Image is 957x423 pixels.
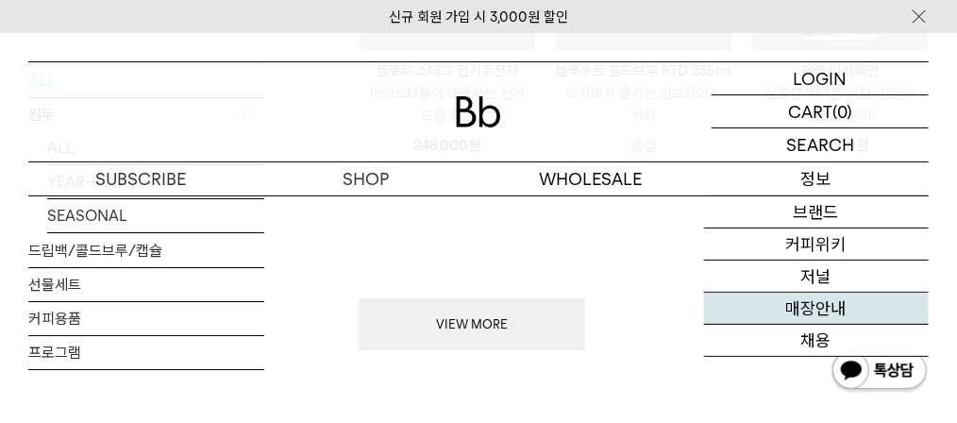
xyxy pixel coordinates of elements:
[704,325,930,357] a: 채용
[389,8,568,25] a: 신규 회원 가입 시 3,000원 할인
[28,162,254,195] a: SUBSCRIBE
[704,228,930,261] a: 커피위키
[28,233,264,266] a: 드립백/콜드브루/캡슐
[712,62,929,95] a: LOGIN
[794,62,848,94] p: LOGIN
[788,95,832,127] p: CART
[832,95,852,127] p: (0)
[831,349,929,395] img: 카카오톡 채널 1:1 채팅 버튼
[704,196,930,228] a: 브랜드
[704,261,930,293] a: 저널
[712,95,929,128] a: CART (0)
[478,162,704,195] p: WHOLESALE
[359,298,585,351] button: VIEW MORE
[786,128,854,161] p: SEARCH
[254,162,479,195] a: SHOP
[28,267,264,300] a: 선물세트
[456,96,501,127] img: 로고
[47,198,264,231] a: SEASONAL
[28,335,264,368] a: 프로그램
[704,293,930,325] a: 매장안내
[28,301,264,334] a: 커피용품
[704,162,930,195] p: 정보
